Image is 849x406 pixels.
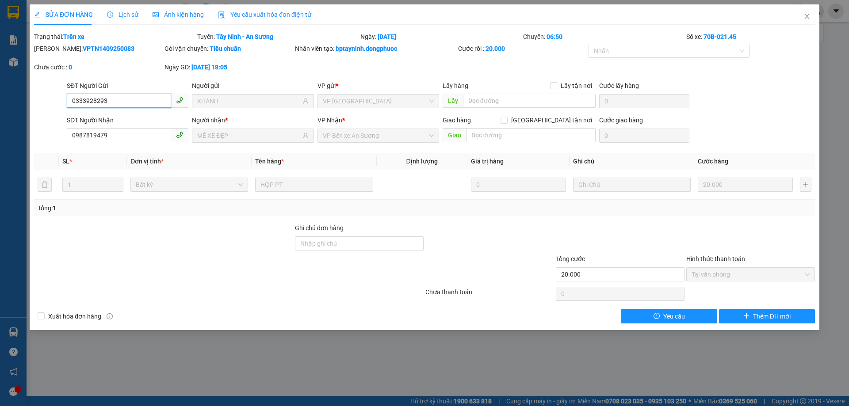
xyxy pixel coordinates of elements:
[406,158,438,165] span: Định lượng
[685,32,816,42] div: Số xe:
[654,313,660,320] span: exclamation-circle
[443,94,463,108] span: Lấy
[295,224,344,231] label: Ghi chú đơn hàng
[176,97,183,104] span: phone
[800,178,811,192] button: plus
[803,13,811,20] span: close
[218,11,225,19] img: icon
[107,313,113,319] span: info-circle
[556,255,585,262] span: Tổng cước
[295,236,424,250] input: Ghi chú đơn hàng
[663,311,685,321] span: Yêu cầu
[508,115,596,125] span: [GEOGRAPHIC_DATA] tận nơi
[621,309,717,323] button: exclamation-circleYêu cầu
[218,11,311,18] span: Yêu cầu xuất hóa đơn điện tử
[216,33,273,40] b: Tây Ninh - An Sương
[317,81,439,91] div: VP gửi
[191,64,227,71] b: [DATE] 18:05
[67,81,188,91] div: SĐT Người Gửi
[443,82,468,89] span: Lấy hàng
[317,117,342,124] span: VP Nhận
[38,178,52,192] button: delete
[458,44,587,53] div: Cước rồi :
[486,45,505,52] b: 20.000
[69,64,72,71] b: 0
[599,117,643,124] label: Cước giao hàng
[704,33,736,40] b: 70B-021.45
[62,158,69,165] span: SL
[323,129,434,142] span: VP Bến xe An Sương
[67,115,188,125] div: SĐT Người Nhận
[573,178,691,192] input: Ghi Chú
[302,133,309,139] span: user
[83,45,134,52] b: VPTN1409250083
[471,158,504,165] span: Giá trị hàng
[107,11,113,18] span: clock-circle
[34,44,163,53] div: [PERSON_NAME]:
[255,158,284,165] span: Tên hàng
[443,117,471,124] span: Giao hàng
[107,11,138,18] span: Lịch sử
[424,287,555,303] div: Chưa thanh toán
[164,62,293,72] div: Ngày GD:
[547,33,562,40] b: 06:50
[599,94,689,108] input: Cước lấy hàng
[743,313,750,320] span: plus
[378,33,396,40] b: [DATE]
[698,158,728,165] span: Cước hàng
[570,153,694,170] th: Ghi chú
[192,81,314,91] div: Người gửi
[522,32,685,42] div: Chuyến:
[302,98,309,104] span: user
[210,45,241,52] b: Tiêu chuẩn
[336,45,397,52] b: bptayninh.dongphuoc
[45,311,105,321] span: Xuất hóa đơn hàng
[599,129,689,143] input: Cước giao hàng
[196,32,359,42] div: Tuyến:
[466,128,596,142] input: Dọc đường
[753,311,791,321] span: Thêm ĐH mới
[33,32,196,42] div: Trạng thái:
[359,32,523,42] div: Ngày:
[599,82,639,89] label: Cước lấy hàng
[323,95,434,108] span: VP Tây Ninh
[719,309,815,323] button: plusThêm ĐH mới
[34,62,163,72] div: Chưa cước :
[164,44,293,53] div: Gói vận chuyển:
[471,178,566,192] input: 0
[136,178,243,191] span: Bất kỳ
[557,81,596,91] span: Lấy tận nơi
[692,268,810,281] span: Tại văn phòng
[153,11,204,18] span: Ảnh kiện hàng
[34,11,93,18] span: SỬA ĐƠN HÀNG
[34,11,40,18] span: edit
[197,131,300,140] input: Tên người nhận
[38,203,328,213] div: Tổng: 1
[443,128,466,142] span: Giao
[795,4,819,29] button: Close
[255,178,373,192] input: VD: Bàn, Ghế
[153,11,159,18] span: picture
[192,115,314,125] div: Người nhận
[698,178,793,192] input: 0
[197,96,300,106] input: Tên người gửi
[130,158,164,165] span: Đơn vị tính
[63,33,84,40] b: Trên xe
[686,255,745,262] label: Hình thức thanh toán
[295,44,456,53] div: Nhân viên tạo:
[176,131,183,138] span: phone
[463,94,596,108] input: Dọc đường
